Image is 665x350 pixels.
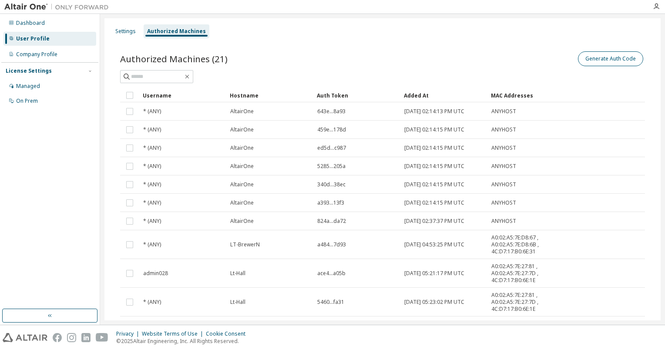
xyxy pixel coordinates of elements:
[317,145,346,151] span: ed5d...c987
[491,234,549,255] span: A0:02:A5:7E:D8:67 , A0:02:A5:7E:D8:6B , 4C:D7:17:B0:6E:31
[143,145,161,151] span: * (ANY)
[230,270,245,277] span: Lt-Hall
[143,299,161,306] span: * (ANY)
[317,270,346,277] span: ace4...a05b
[491,199,516,206] span: ANYHOST
[404,163,464,170] span: [DATE] 02:14:15 PM UTC
[404,241,464,248] span: [DATE] 04:53:25 PM UTC
[230,126,254,133] span: AltairOne
[143,88,223,102] div: Username
[491,181,516,188] span: ANYHOST
[81,333,91,342] img: linkedin.svg
[16,51,57,58] div: Company Profile
[143,163,161,170] span: * (ANY)
[230,181,254,188] span: AltairOne
[404,126,464,133] span: [DATE] 02:14:15 PM UTC
[404,299,464,306] span: [DATE] 05:23:02 PM UTC
[143,270,168,277] span: admin028
[404,218,464,225] span: [DATE] 02:37:37 PM UTC
[143,218,161,225] span: * (ANY)
[67,333,76,342] img: instagram.svg
[404,145,464,151] span: [DATE] 02:14:15 PM UTC
[404,88,484,102] div: Added At
[317,88,397,102] div: Auth Token
[230,163,254,170] span: AltairOne
[404,199,464,206] span: [DATE] 02:14:15 PM UTC
[143,241,161,248] span: * (ANY)
[4,3,113,11] img: Altair One
[317,218,346,225] span: 824a...da72
[143,126,161,133] span: * (ANY)
[206,330,251,337] div: Cookie Consent
[142,330,206,337] div: Website Terms of Use
[317,181,346,188] span: 340d...38ec
[120,53,228,65] span: Authorized Machines (21)
[230,241,260,248] span: LT-BrewerN
[491,126,516,133] span: ANYHOST
[147,28,206,35] div: Authorized Machines
[491,145,516,151] span: ANYHOST
[230,199,254,206] span: AltairOne
[230,299,245,306] span: Lt-Hall
[115,28,136,35] div: Settings
[3,333,47,342] img: altair_logo.svg
[230,145,254,151] span: AltairOne
[143,199,161,206] span: * (ANY)
[317,108,346,115] span: 643e...8a93
[143,108,161,115] span: * (ANY)
[491,163,516,170] span: ANYHOST
[16,83,40,90] div: Managed
[317,163,346,170] span: 5285...205a
[317,199,344,206] span: a393...13f3
[404,181,464,188] span: [DATE] 02:14:15 PM UTC
[491,88,549,102] div: MAC Addresses
[116,330,142,337] div: Privacy
[491,218,516,225] span: ANYHOST
[143,181,161,188] span: * (ANY)
[96,333,108,342] img: youtube.svg
[317,299,344,306] span: 5460...fa31
[491,263,549,284] span: A0:02:A5:7E:27:81 , A0:02:A5:7E:27:7D , 4C:D7:17:B0:6E:1E
[491,292,549,313] span: A0:02:A5:7E:27:81 , A0:02:A5:7E:27:7D , 4C:D7:17:B0:6E:1E
[6,67,52,74] div: License Settings
[116,337,251,345] p: © 2025 Altair Engineering, Inc. All Rights Reserved.
[317,126,346,133] span: 459e...178d
[230,218,254,225] span: AltairOne
[16,98,38,104] div: On Prem
[16,20,45,27] div: Dashboard
[230,88,310,102] div: Hostname
[230,108,254,115] span: AltairOne
[491,108,516,115] span: ANYHOST
[578,51,643,66] button: Generate Auth Code
[404,270,464,277] span: [DATE] 05:21:17 PM UTC
[16,35,50,42] div: User Profile
[53,333,62,342] img: facebook.svg
[404,108,464,115] span: [DATE] 02:14:13 PM UTC
[317,241,346,248] span: a484...7d93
